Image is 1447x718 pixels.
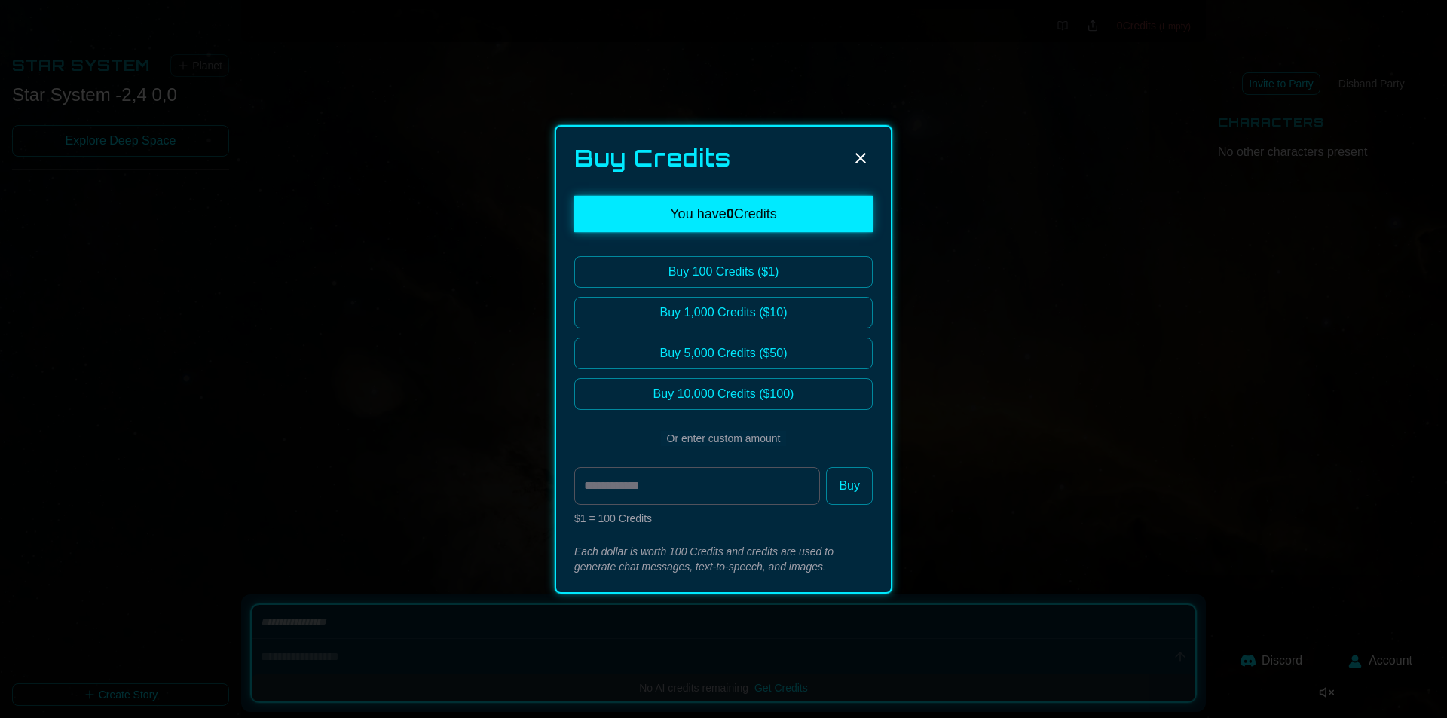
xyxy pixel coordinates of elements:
[574,256,873,288] button: Buy 100 Credits ($1)
[727,206,734,222] span: 0
[574,511,873,526] p: $1 = 100 Credits
[826,467,873,505] button: Buy
[574,196,873,232] div: You have Credits
[574,378,873,410] button: Buy 10,000 Credits ($100)
[574,297,873,328] button: Buy 1,000 Credits ($10)
[574,544,873,574] p: Each dollar is worth 100 Credits and credits are used to generate chat messages, text-to-speech, ...
[574,338,873,369] button: Buy 5,000 Credits ($50)
[661,431,787,446] span: Or enter custom amount
[574,145,731,172] h2: Buy Credits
